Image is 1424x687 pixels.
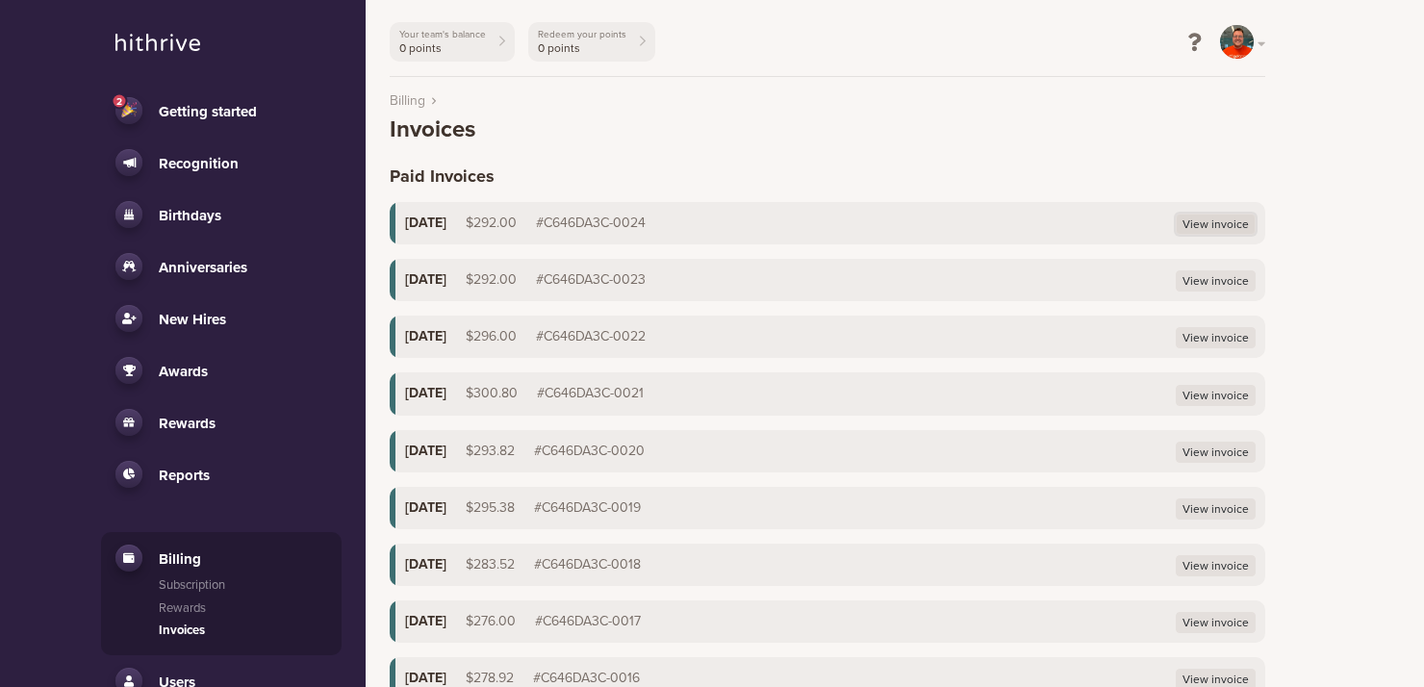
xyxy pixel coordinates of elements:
a: View invoice [1176,498,1256,520]
a: View invoice [1176,270,1256,292]
span: #C646DA3C-0020 [534,445,645,458]
span: #C646DA3C-0019 [534,501,641,515]
span: $295.38 [466,501,515,515]
a: Billing [390,90,425,111]
span: #C646DA3C-0017 [535,615,641,628]
span: $278.92 [466,672,514,685]
h4: [DATE] [405,445,446,458]
span: Reports [159,467,210,484]
a: Anniversaries [115,253,327,280]
a: Reports [115,461,327,488]
a: Subscription [159,576,327,596]
span: #C646DA3C-0022 [536,330,646,343]
img: hithrive-logo.9746416d.svg [115,34,200,51]
a: View invoice [1176,612,1256,633]
h4: [DATE] [405,387,446,400]
span: Help [44,13,84,31]
a: Awards [115,357,327,384]
a: View invoice [1176,327,1256,348]
span: #C646DA3C-0016 [533,672,640,685]
a: View invoice [1176,385,1256,406]
span: #C646DA3C-0018 [534,558,641,572]
span: New Hires [159,311,226,328]
a: 2Getting started [115,97,327,124]
span: Awards [159,363,208,380]
span: Getting started [159,103,257,120]
a: Rewards [159,599,327,619]
a: Redeem your points0 points [528,22,655,62]
a: View invoice [1176,442,1256,463]
a: Billing [115,545,327,572]
span: $283.52 [466,558,515,572]
h4: [DATE] [405,216,446,230]
span: $296.00 [466,330,517,343]
a: New Hires [115,305,327,332]
a: Rewards [115,409,327,436]
div: 2 [114,95,126,108]
span: Anniversaries [159,259,247,276]
a: Your team's balance0 points [390,22,515,62]
h4: [DATE] [405,672,446,685]
a: Birthdays [115,201,327,228]
h2: Paid Invoices [390,166,495,188]
a: Recognition [115,149,327,176]
a: Invoices [159,622,327,641]
a: View invoice [1176,555,1256,576]
span: #C646DA3C-0024 [536,216,646,230]
h4: [DATE] [405,501,446,515]
span: #C646DA3C-0023 [536,273,646,287]
h4: [DATE] [405,558,446,572]
h4: [DATE] [405,273,446,287]
span: $293.82 [466,445,515,458]
img: tada.a1a1420b.png [121,102,137,117]
span: Birthdays [159,207,221,224]
span: #C646DA3C-0021 [537,387,644,400]
span: 0 points [538,41,626,55]
span: $292.00 [466,273,517,287]
span: $292.00 [466,216,517,230]
span: Billing [159,550,201,568]
a: View invoice [1176,214,1256,235]
span: Recognition [159,155,239,172]
span: 0 points [399,41,486,55]
span: $300.80 [466,387,518,400]
h4: [DATE] [405,330,446,343]
span: Rewards [159,415,216,432]
h4: [DATE] [405,615,446,628]
h1: Invoices [390,116,475,144]
span: $276.00 [466,615,516,628]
